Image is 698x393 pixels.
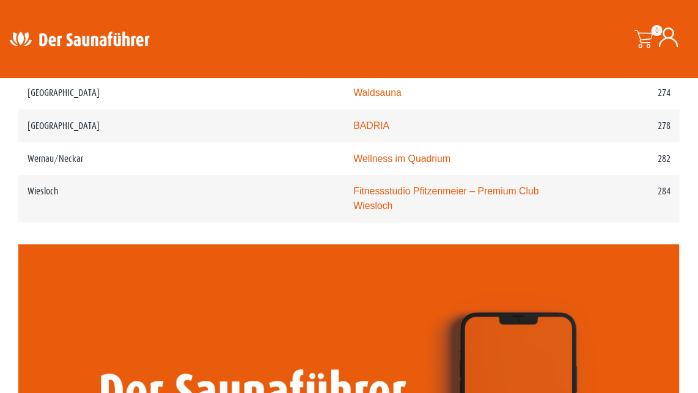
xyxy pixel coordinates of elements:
span: 0 [652,25,663,36]
td: 284 [576,175,680,222]
a: Waldsauna [353,87,402,98]
td: Wiesloch [18,175,344,222]
td: [GEOGRAPHIC_DATA] [18,109,344,142]
td: Wernau/Neckar [18,142,344,175]
td: 282 [576,142,680,175]
a: Wellness im Quadrium [353,153,450,164]
td: 278 [576,109,680,142]
a: Fitnessstudio Pfitzenmeier – Premium Club Wiesloch [353,186,539,211]
td: 274 [576,76,680,109]
a: BADRIA [353,120,389,131]
td: [GEOGRAPHIC_DATA] [18,76,344,109]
